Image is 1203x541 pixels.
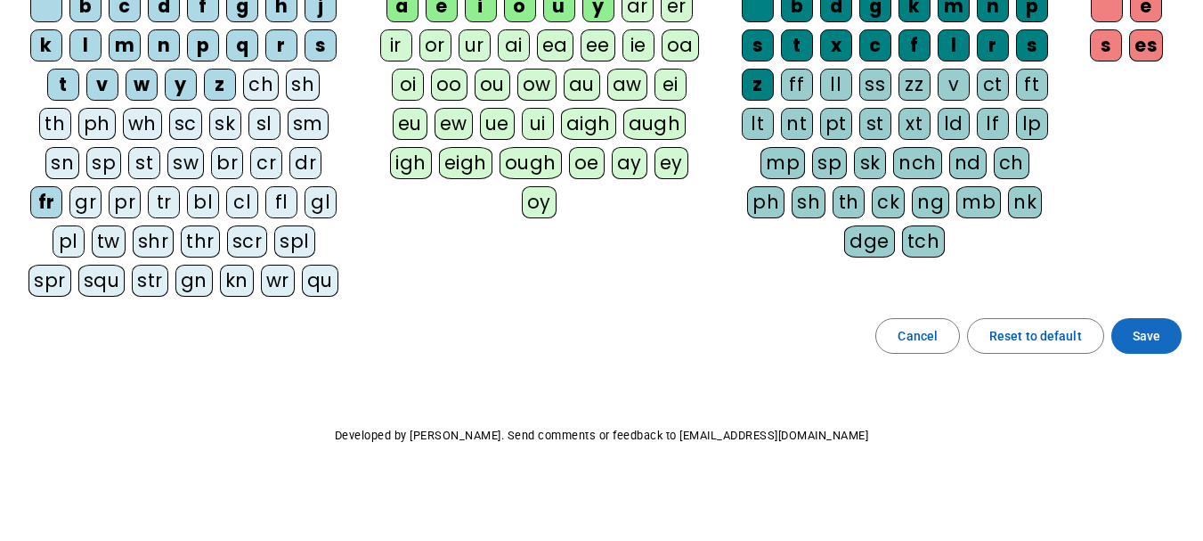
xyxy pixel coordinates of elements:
[392,69,424,101] div: oi
[187,186,219,218] div: bl
[390,147,432,179] div: igh
[288,108,329,140] div: sm
[1129,29,1163,61] div: es
[211,147,243,179] div: br
[654,69,687,101] div: ei
[623,108,687,140] div: augh
[938,108,970,140] div: ld
[612,147,647,179] div: ay
[977,69,1009,101] div: ct
[165,69,197,101] div: y
[431,69,467,101] div: oo
[875,318,960,354] button: Cancel
[781,108,813,140] div: nt
[148,29,180,61] div: n
[480,108,515,140] div: ue
[265,186,297,218] div: fl
[537,29,573,61] div: ea
[1111,318,1182,354] button: Save
[859,108,891,140] div: st
[622,29,654,61] div: ie
[265,29,297,61] div: r
[872,186,905,218] div: ck
[250,147,282,179] div: cr
[662,29,699,61] div: oa
[977,29,1009,61] div: r
[967,318,1104,354] button: Reset to default
[305,29,337,61] div: s
[204,69,236,101] div: z
[69,29,102,61] div: l
[175,265,213,297] div: gn
[859,29,891,61] div: c
[747,186,784,218] div: ph
[812,147,847,179] div: sp
[92,225,126,258] div: tw
[792,186,825,218] div: sh
[459,29,491,61] div: ur
[989,325,1082,347] span: Reset to default
[742,69,774,101] div: z
[1008,186,1042,218] div: nk
[78,108,116,140] div: ph
[994,147,1029,179] div: ch
[844,225,895,258] div: dge
[181,225,220,258] div: thr
[86,69,118,101] div: v
[69,186,102,218] div: gr
[1133,325,1160,347] span: Save
[912,186,949,218] div: ng
[742,29,774,61] div: s
[522,186,557,218] div: oy
[78,265,126,297] div: squ
[39,108,71,140] div: th
[305,186,337,218] div: gl
[439,147,492,179] div: eigh
[187,29,219,61] div: p
[261,265,295,297] div: wr
[128,147,160,179] div: st
[898,325,938,347] span: Cancel
[833,186,865,218] div: th
[760,147,805,179] div: mp
[522,108,554,140] div: ui
[820,108,852,140] div: pt
[859,69,891,101] div: ss
[393,108,427,140] div: eu
[419,29,451,61] div: or
[475,69,510,101] div: ou
[126,69,158,101] div: w
[898,108,931,140] div: xt
[86,147,121,179] div: sp
[435,108,473,140] div: ew
[938,29,970,61] div: l
[500,147,562,179] div: ough
[289,147,321,179] div: dr
[274,225,315,258] div: spl
[109,29,141,61] div: m
[517,69,557,101] div: ow
[561,108,616,140] div: aigh
[1016,29,1048,61] div: s
[742,108,774,140] div: lt
[14,425,1189,447] p: Developed by [PERSON_NAME]. Send comments or feedback to [EMAIL_ADDRESS][DOMAIN_NAME]
[581,29,615,61] div: ee
[248,108,280,140] div: sl
[938,69,970,101] div: v
[47,69,79,101] div: t
[820,69,852,101] div: ll
[226,186,258,218] div: cl
[53,225,85,258] div: pl
[956,186,1001,218] div: mb
[781,29,813,61] div: t
[607,69,647,101] div: aw
[302,265,338,297] div: qu
[227,225,268,258] div: scr
[820,29,852,61] div: x
[854,147,886,179] div: sk
[220,265,254,297] div: kn
[1016,69,1048,101] div: ft
[169,108,202,140] div: sc
[243,69,279,101] div: ch
[30,29,62,61] div: k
